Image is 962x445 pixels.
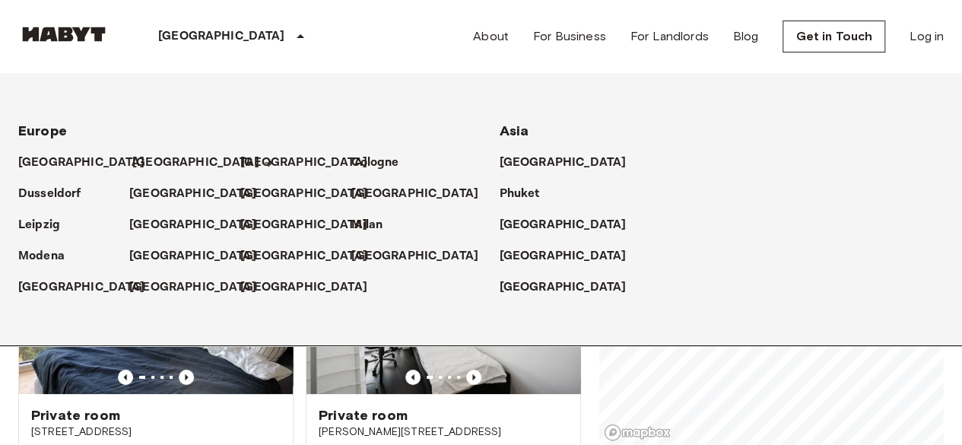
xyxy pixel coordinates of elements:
[500,216,627,234] p: [GEOGRAPHIC_DATA]
[500,278,642,297] a: [GEOGRAPHIC_DATA]
[240,154,383,172] a: [GEOGRAPHIC_DATA]
[31,406,120,424] span: Private room
[240,247,383,265] a: [GEOGRAPHIC_DATA]
[18,216,60,234] p: Leipzig
[129,216,256,234] p: [GEOGRAPHIC_DATA]
[500,185,555,203] a: Phuket
[18,278,160,297] a: [GEOGRAPHIC_DATA]
[466,370,481,385] button: Previous image
[18,154,160,172] a: [GEOGRAPHIC_DATA]
[240,216,383,234] a: [GEOGRAPHIC_DATA]
[351,154,414,172] a: Cologne
[500,247,642,265] a: [GEOGRAPHIC_DATA]
[351,216,398,234] a: Milan
[351,247,494,265] a: [GEOGRAPHIC_DATA]
[129,216,271,234] a: [GEOGRAPHIC_DATA]
[18,247,80,265] a: Modena
[132,154,275,172] a: [GEOGRAPHIC_DATA]
[319,424,568,440] span: [PERSON_NAME][STREET_ADDRESS]
[129,185,271,203] a: [GEOGRAPHIC_DATA]
[18,27,110,42] img: Habyt
[18,247,65,265] p: Modena
[18,185,97,203] a: Dusseldorf
[129,278,271,297] a: [GEOGRAPHIC_DATA]
[473,27,509,46] a: About
[733,27,759,46] a: Blog
[129,247,271,265] a: [GEOGRAPHIC_DATA]
[118,370,133,385] button: Previous image
[18,278,145,297] p: [GEOGRAPHIC_DATA]
[351,154,398,172] p: Cologne
[158,27,285,46] p: [GEOGRAPHIC_DATA]
[18,154,145,172] p: [GEOGRAPHIC_DATA]
[31,424,281,440] span: [STREET_ADDRESS]
[910,27,944,46] a: Log in
[500,247,627,265] p: [GEOGRAPHIC_DATA]
[604,424,671,441] a: Mapbox logo
[18,185,81,203] p: Dusseldorf
[500,122,529,139] span: Asia
[129,278,256,297] p: [GEOGRAPHIC_DATA]
[240,247,367,265] p: [GEOGRAPHIC_DATA]
[630,27,709,46] a: For Landlords
[533,27,606,46] a: For Business
[132,154,259,172] p: [GEOGRAPHIC_DATA]
[351,247,478,265] p: [GEOGRAPHIC_DATA]
[500,154,627,172] p: [GEOGRAPHIC_DATA]
[500,216,642,234] a: [GEOGRAPHIC_DATA]
[351,185,494,203] a: [GEOGRAPHIC_DATA]
[240,278,367,297] p: [GEOGRAPHIC_DATA]
[240,185,383,203] a: [GEOGRAPHIC_DATA]
[240,278,383,297] a: [GEOGRAPHIC_DATA]
[500,154,642,172] a: [GEOGRAPHIC_DATA]
[240,216,367,234] p: [GEOGRAPHIC_DATA]
[319,406,408,424] span: Private room
[240,154,367,172] p: [GEOGRAPHIC_DATA]
[129,247,256,265] p: [GEOGRAPHIC_DATA]
[179,370,194,385] button: Previous image
[405,370,421,385] button: Previous image
[18,216,75,234] a: Leipzig
[500,278,627,297] p: [GEOGRAPHIC_DATA]
[351,185,478,203] p: [GEOGRAPHIC_DATA]
[129,185,256,203] p: [GEOGRAPHIC_DATA]
[351,216,383,234] p: Milan
[500,185,540,203] p: Phuket
[783,21,885,52] a: Get in Touch
[240,185,367,203] p: [GEOGRAPHIC_DATA]
[18,122,67,139] span: Europe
